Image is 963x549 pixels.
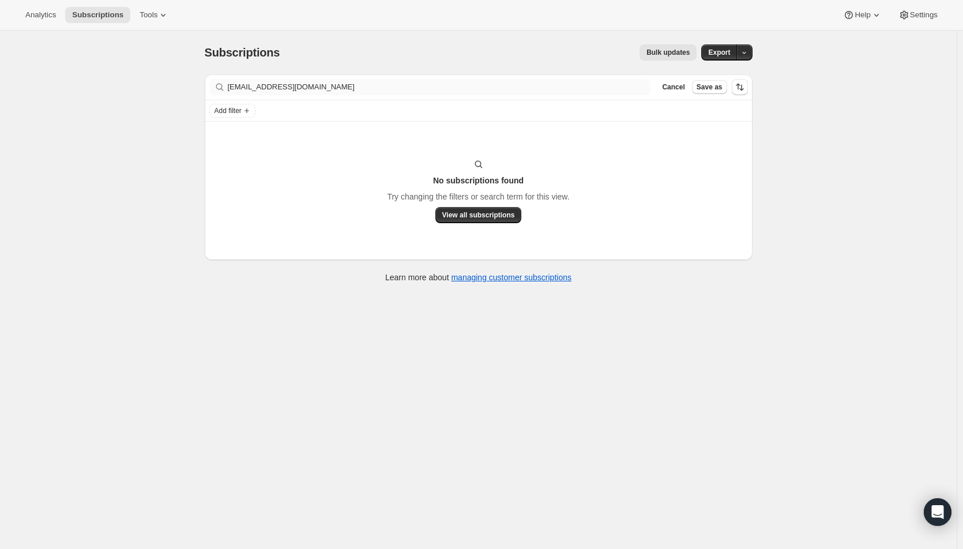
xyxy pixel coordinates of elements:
[692,80,727,94] button: Save as
[451,273,571,282] a: managing customer subscriptions
[910,10,938,20] span: Settings
[209,104,255,118] button: Add filter
[133,7,176,23] button: Tools
[18,7,63,23] button: Analytics
[662,82,684,92] span: Cancel
[836,7,889,23] button: Help
[442,210,515,220] span: View all subscriptions
[657,80,689,94] button: Cancel
[433,175,524,186] h3: No subscriptions found
[387,191,569,202] p: Try changing the filters or search term for this view.
[25,10,56,20] span: Analytics
[435,207,522,223] button: View all subscriptions
[65,7,130,23] button: Subscriptions
[855,10,870,20] span: Help
[215,106,242,115] span: Add filter
[72,10,123,20] span: Subscriptions
[697,82,723,92] span: Save as
[732,79,748,95] button: Sort the results
[228,79,651,95] input: Filter subscribers
[891,7,945,23] button: Settings
[640,44,697,61] button: Bulk updates
[646,48,690,57] span: Bulk updates
[701,44,737,61] button: Export
[924,498,951,526] div: Open Intercom Messenger
[205,46,280,59] span: Subscriptions
[385,272,571,283] p: Learn more about
[708,48,730,57] span: Export
[140,10,157,20] span: Tools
